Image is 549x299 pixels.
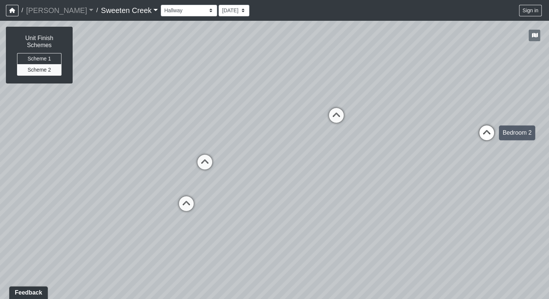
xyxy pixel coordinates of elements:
iframe: Ybug feedback widget [6,284,49,299]
a: Sweeten Creek [101,3,158,18]
div: Bedroom 2 [499,125,535,140]
button: Sign in [519,5,542,16]
button: Scheme 2 [17,64,61,76]
a: [PERSON_NAME] [26,3,93,18]
h6: Unit Finish Schemes [14,34,65,49]
span: / [93,3,101,18]
span: / [19,3,26,18]
button: Scheme 1 [17,53,61,65]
